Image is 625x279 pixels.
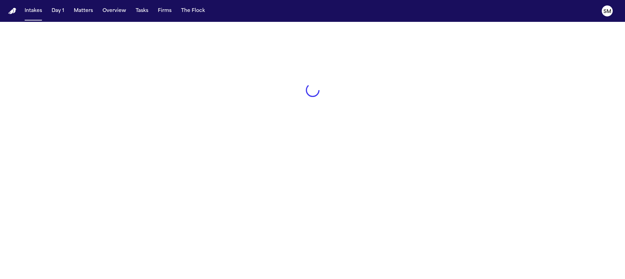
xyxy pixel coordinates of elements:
button: Intakes [22,5,45,17]
button: Matters [71,5,96,17]
button: The Flock [178,5,208,17]
img: Finch Logo [8,8,16,14]
button: Tasks [133,5,151,17]
button: Firms [155,5,174,17]
button: Overview [100,5,129,17]
a: Home [8,8,16,14]
button: Day 1 [49,5,67,17]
